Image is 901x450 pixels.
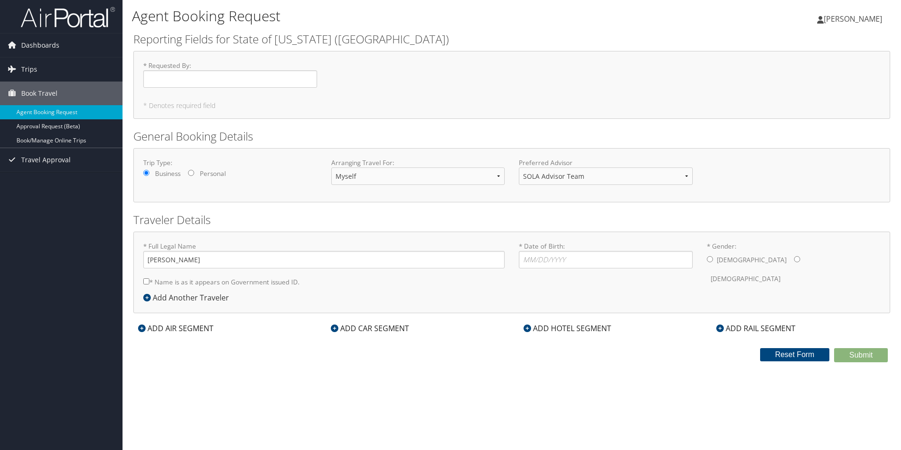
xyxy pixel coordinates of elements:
label: * Requested By : [143,61,317,88]
span: Travel Approval [21,148,71,172]
label: Preferred Advisor [519,158,693,167]
label: * Date of Birth: [519,242,693,268]
label: Personal [200,169,226,178]
label: [DEMOGRAPHIC_DATA] [711,270,780,288]
h5: * Denotes required field [143,102,880,109]
label: * Gender: [707,242,881,288]
button: Reset Form [760,348,830,361]
input: * Full Legal Name [143,251,505,268]
input: * Gender:[DEMOGRAPHIC_DATA][DEMOGRAPHIC_DATA] [794,256,800,262]
label: [DEMOGRAPHIC_DATA] [717,251,786,269]
span: Dashboards [21,33,59,57]
h1: Agent Booking Request [132,6,639,26]
input: * Gender:[DEMOGRAPHIC_DATA][DEMOGRAPHIC_DATA] [707,256,713,262]
div: ADD HOTEL SEGMENT [519,323,616,334]
button: Submit [834,348,888,362]
input: * Name is as it appears on Government issued ID. [143,278,149,284]
label: * Name is as it appears on Government issued ID. [143,273,300,291]
a: [PERSON_NAME] [817,5,892,33]
h2: Traveler Details [133,212,890,228]
input: * Requested By: [143,70,317,88]
input: * Date of Birth: [519,251,693,268]
div: ADD AIR SEGMENT [133,323,218,334]
label: * Full Legal Name [143,242,505,268]
span: Trips [21,58,37,81]
div: ADD CAR SEGMENT [326,323,414,334]
h2: Reporting Fields for State of [US_STATE] ([GEOGRAPHIC_DATA]) [133,31,890,47]
span: [PERSON_NAME] [824,14,882,24]
div: ADD RAIL SEGMENT [712,323,800,334]
img: airportal-logo.png [21,6,115,28]
span: Book Travel [21,82,57,105]
div: Add Another Traveler [143,292,234,303]
label: Trip Type: [143,158,317,167]
label: Arranging Travel For: [331,158,505,167]
label: Business [155,169,180,178]
h2: General Booking Details [133,128,890,144]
